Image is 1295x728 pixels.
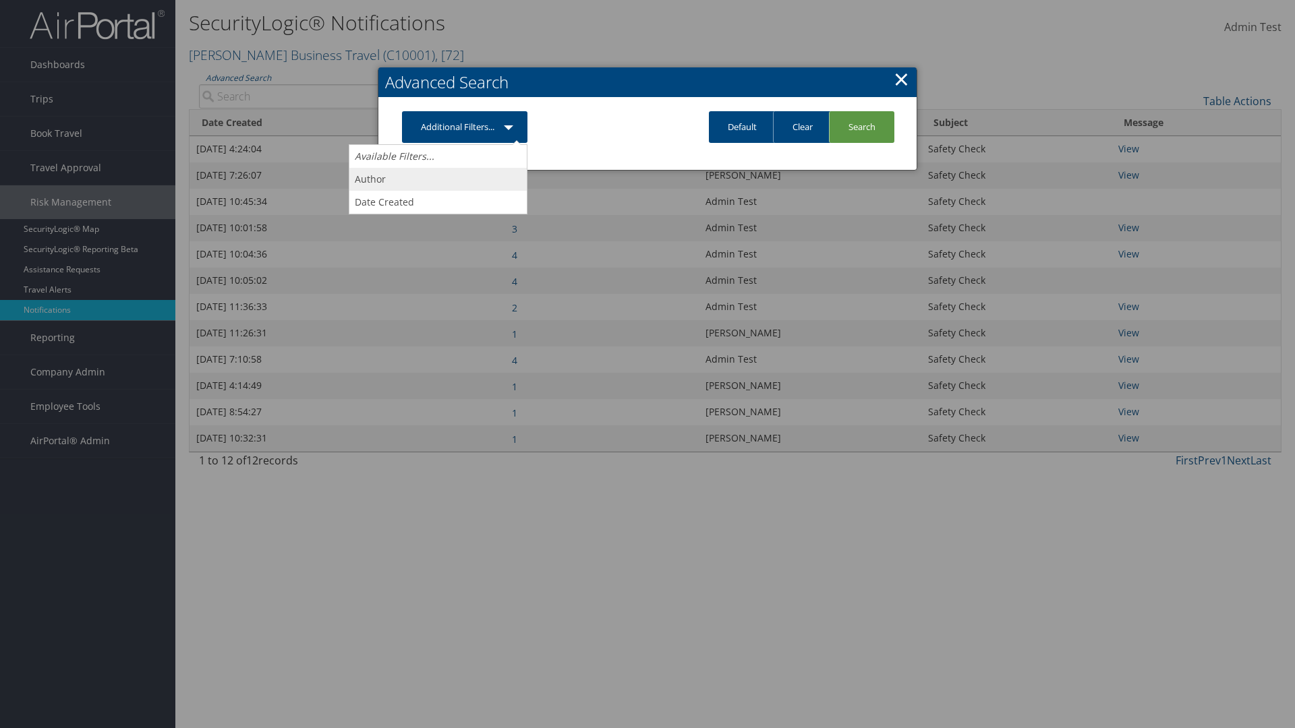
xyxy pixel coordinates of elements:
[402,111,527,143] a: Additional Filters...
[349,191,527,214] a: Date Created
[349,168,527,191] a: Author
[773,111,832,143] a: Clear
[378,67,917,97] h2: Advanced Search
[829,111,894,143] a: Search
[355,150,434,162] i: Available Filters...
[894,65,909,92] a: Close
[709,111,776,143] a: Default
